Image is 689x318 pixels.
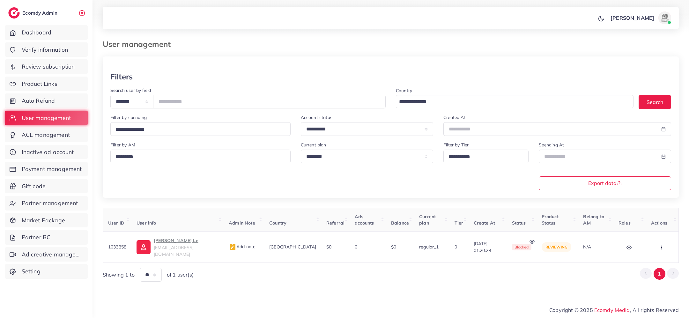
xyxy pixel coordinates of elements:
[301,142,326,148] label: Current plan
[474,220,495,226] span: Create At
[22,165,82,173] span: Payment management
[396,87,412,94] label: Country
[229,220,255,226] span: Admin Note
[22,199,78,207] span: Partner management
[103,40,176,49] h3: User management
[8,7,59,18] a: logoEcomdy Admin
[419,244,439,250] span: regular_1
[5,111,88,125] a: User management
[443,150,528,163] div: Search for option
[5,59,88,74] a: Review subscription
[5,93,88,108] a: Auto Refund
[639,95,671,109] button: Search
[137,237,219,257] a: [PERSON_NAME] Le[EMAIL_ADDRESS][DOMAIN_NAME]
[113,125,282,135] input: Search for option
[110,114,147,121] label: Filter by spending
[154,245,194,257] span: [EMAIL_ADDRESS][DOMAIN_NAME]
[5,128,88,142] a: ACL management
[583,244,591,250] span: N/A
[22,182,46,190] span: Gift code
[443,114,466,121] label: Created At
[229,244,256,249] span: Add note
[5,247,88,262] a: Ad creative management
[5,77,88,91] a: Product Links
[5,25,88,40] a: Dashboard
[22,97,55,105] span: Auto Refund
[539,176,671,190] button: Export data
[22,250,83,259] span: Ad creative management
[443,142,469,148] label: Filter by Tier
[391,244,396,250] span: $0
[474,240,502,254] span: [DATE] 01:20:24
[549,306,679,314] span: Copyright © 2025
[355,244,357,250] span: 0
[269,220,286,226] span: Country
[5,230,88,245] a: Partner BC
[326,244,331,250] span: $0
[396,95,633,108] div: Search for option
[167,271,194,278] span: of 1 user(s)
[110,122,291,136] div: Search for option
[539,142,564,148] label: Spending At
[8,7,20,18] img: logo
[22,131,70,139] span: ACL management
[630,306,679,314] span: , All rights Reserved
[22,267,41,276] span: Setting
[391,220,409,226] span: Balance
[594,307,630,313] a: Ecomdy Media
[5,179,88,194] a: Gift code
[651,220,667,226] span: Actions
[110,87,151,93] label: Search user by field
[137,240,151,254] img: ic-user-info.36bf1079.svg
[658,11,671,24] img: avatar
[512,220,526,226] span: Status
[419,214,436,226] span: Current plan
[355,214,374,226] span: Ads accounts
[512,244,531,251] span: blocked
[110,150,291,163] div: Search for option
[5,145,88,159] a: Inactive ad account
[654,268,665,280] button: Go to page 1
[22,46,68,54] span: Verify information
[22,114,71,122] span: User management
[326,220,344,226] span: Referral
[5,196,88,211] a: Partner management
[113,152,282,162] input: Search for option
[5,42,88,57] a: Verify information
[22,80,57,88] span: Product Links
[103,271,135,278] span: Showing 1 to
[22,10,59,16] h2: Ecomdy Admin
[397,97,625,107] input: Search for option
[22,28,51,37] span: Dashboard
[455,220,463,226] span: Tier
[446,152,520,162] input: Search for option
[22,216,65,225] span: Market Package
[611,14,654,22] p: [PERSON_NAME]
[5,162,88,176] a: Payment management
[542,214,559,226] span: Product Status
[110,72,133,81] h3: Filters
[108,220,124,226] span: User ID
[110,142,135,148] label: Filter by AM
[5,213,88,228] a: Market Package
[108,244,126,250] span: 1033358
[583,214,604,226] span: Belong to AM
[269,244,316,250] span: [GEOGRAPHIC_DATA]
[22,233,51,241] span: Partner BC
[229,243,236,251] img: admin_note.cdd0b510.svg
[640,268,679,280] ul: Pagination
[619,220,631,226] span: Roles
[588,181,622,186] span: Export data
[22,148,74,156] span: Inactive ad account
[22,63,75,71] span: Review subscription
[455,244,457,250] span: 0
[545,245,567,249] span: reviewing
[154,237,219,244] p: [PERSON_NAME] Le
[137,220,156,226] span: User info
[607,11,674,24] a: [PERSON_NAME]avatar
[301,114,332,121] label: Account status
[5,264,88,279] a: Setting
